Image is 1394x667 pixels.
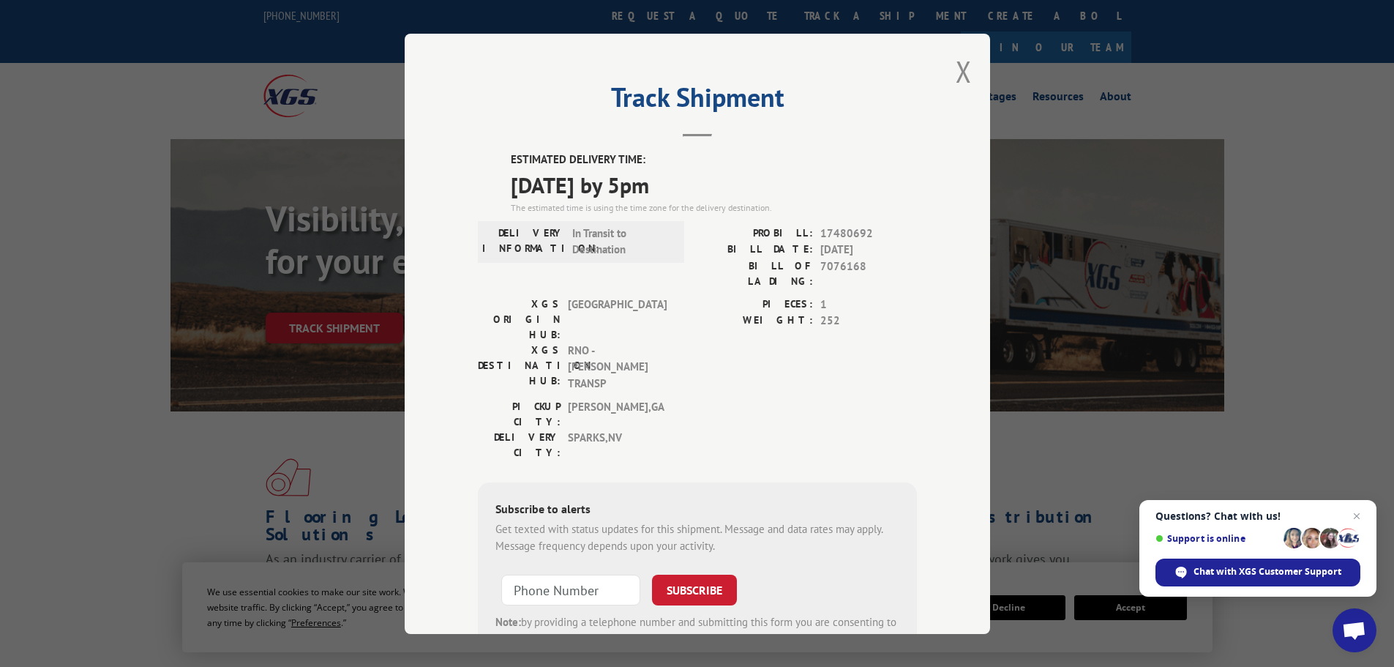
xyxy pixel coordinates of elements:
label: DELIVERY CITY: [478,430,561,461]
label: PICKUP CITY: [478,399,561,430]
label: BILL OF LADING: [697,258,813,288]
strong: Note: [495,615,521,629]
span: 17480692 [820,225,917,242]
div: by providing a telephone number and submitting this form you are consenting to be contacted by SM... [495,614,899,664]
span: Support is online [1155,533,1278,544]
label: PIECES: [697,296,813,313]
div: Open chat [1333,608,1376,652]
span: [GEOGRAPHIC_DATA] [568,296,667,342]
span: RNO - [PERSON_NAME] TRANSP [568,342,667,392]
label: PROBILL: [697,225,813,242]
button: SUBSCRIBE [652,575,737,605]
span: 1 [820,296,917,313]
h2: Track Shipment [478,87,917,115]
span: 252 [820,313,917,329]
span: Questions? Chat with us! [1155,510,1360,522]
div: Get texted with status updates for this shipment. Message and data rates may apply. Message frequ... [495,521,899,554]
span: 7076168 [820,258,917,288]
div: The estimated time is using the time zone for the delivery destination. [511,201,917,214]
span: [DATE] [820,242,917,258]
label: XGS ORIGIN HUB: [478,296,561,342]
span: [DATE] by 5pm [511,168,917,201]
label: WEIGHT: [697,313,813,329]
label: ESTIMATED DELIVERY TIME: [511,152,917,168]
span: [PERSON_NAME] , GA [568,399,667,430]
span: Chat with XGS Customer Support [1193,565,1341,578]
div: Chat with XGS Customer Support [1155,559,1360,586]
span: In Transit to Destination [572,225,671,258]
span: Close chat [1348,507,1365,525]
div: Subscribe to alerts [495,500,899,521]
label: XGS DESTINATION HUB: [478,342,561,392]
input: Phone Number [501,575,640,605]
span: SPARKS , NV [568,430,667,461]
label: DELIVERY INFORMATION: [482,225,565,258]
label: BILL DATE: [697,242,813,258]
button: Close modal [956,52,972,91]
